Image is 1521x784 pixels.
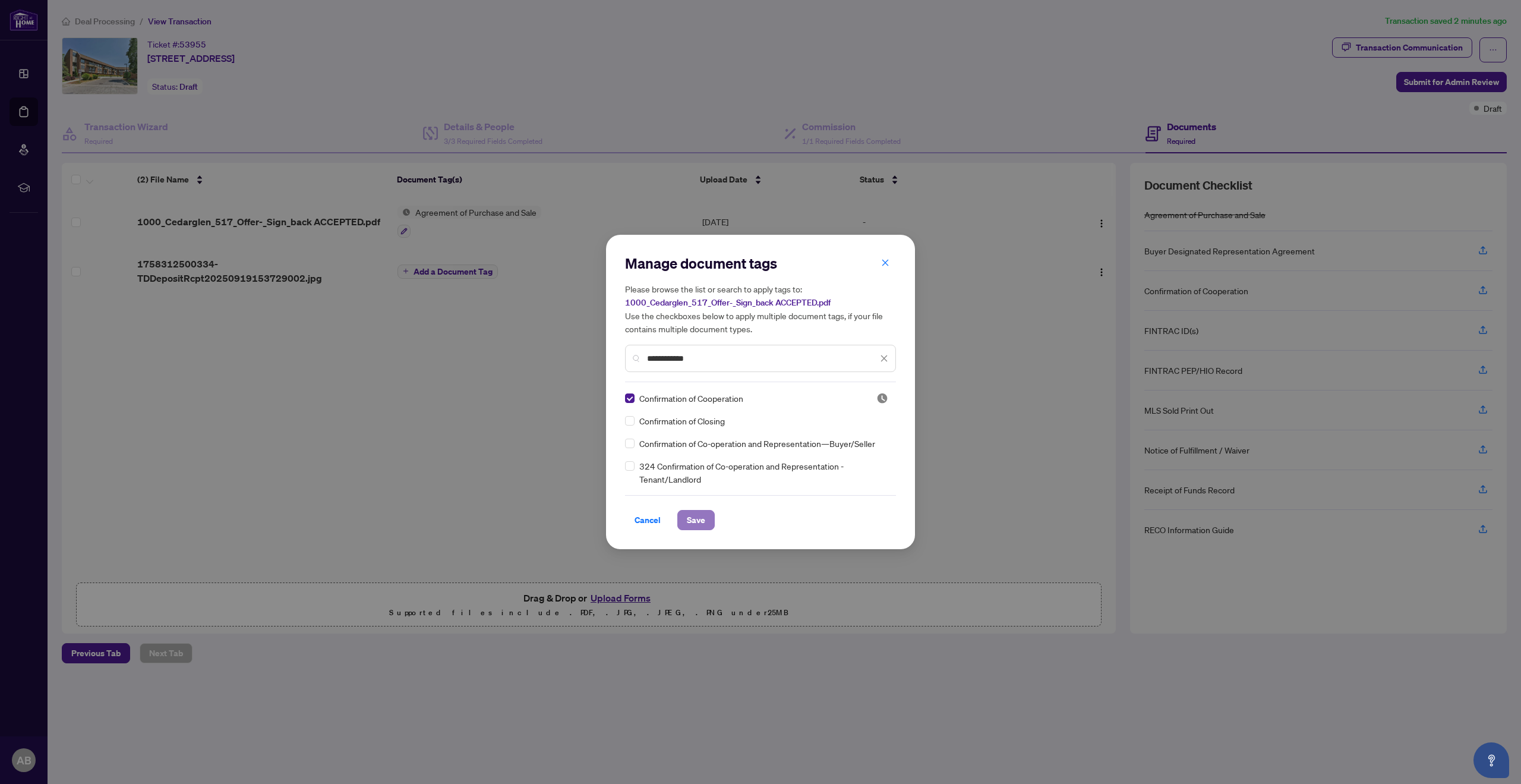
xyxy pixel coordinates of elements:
span: Cancel [635,511,661,530]
h2: Manage document tags [625,254,896,273]
button: Cancel [625,510,670,530]
span: close [881,259,889,267]
h5: Please browse the list or search to apply tags to: Use the checkboxes below to apply multiple doc... [625,282,896,335]
span: 324 Confirmation of Co-operation and Representation - Tenant/Landlord [639,459,889,486]
span: Save [687,511,705,530]
span: Confirmation of Closing [639,414,725,427]
span: 1000_Cedarglen_517_Offer-_Sign_back ACCEPTED.pdf [625,297,831,308]
button: Save [677,510,715,530]
span: Confirmation of Cooperation [639,392,743,405]
button: Open asap [1473,742,1509,778]
span: Pending Review [876,392,888,404]
span: Confirmation of Co-operation and Representation—Buyer/Seller [639,437,875,450]
span: close [880,354,888,363]
img: status [876,392,888,404]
